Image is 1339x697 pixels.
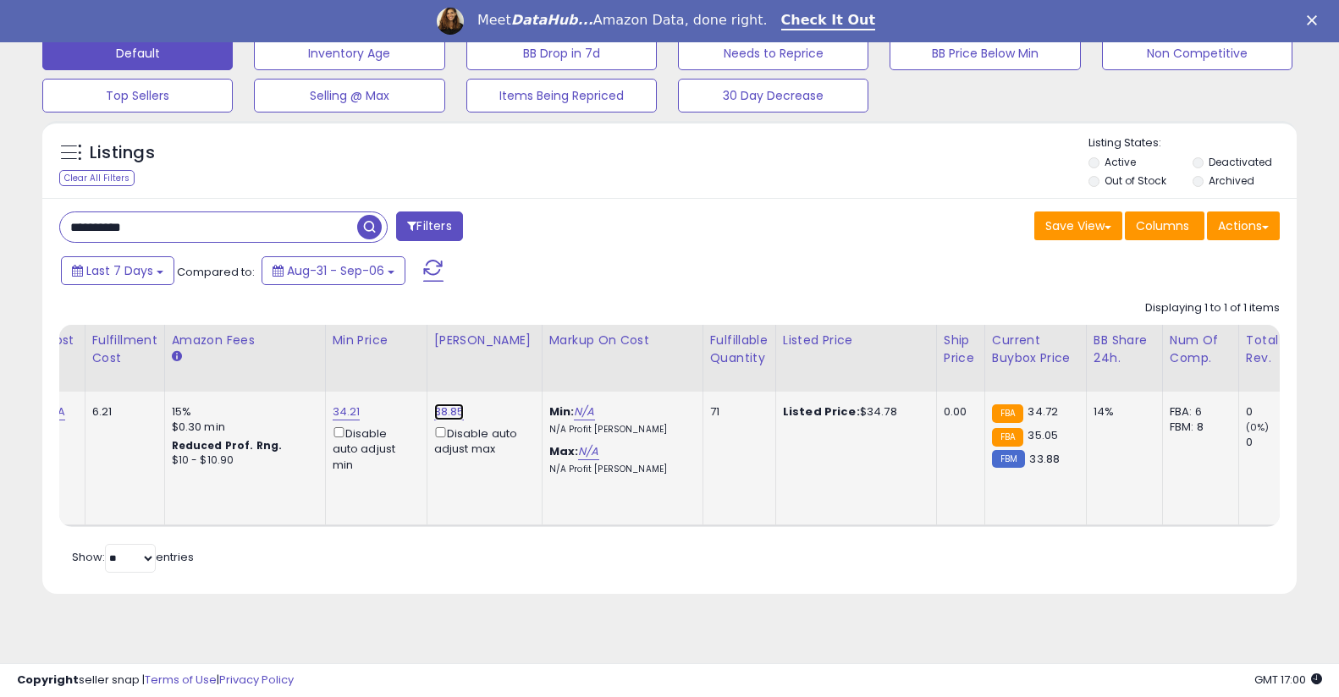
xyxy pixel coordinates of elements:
span: Columns [1136,217,1189,234]
b: Max: [549,443,579,459]
div: $34.78 [783,404,923,420]
div: Disable auto adjust max [434,424,529,457]
div: Disable auto adjust min [333,424,414,473]
div: [PERSON_NAME] [434,332,535,349]
button: Last 7 Days [61,256,174,285]
a: 38.85 [434,403,465,420]
button: BB Drop in 7d [466,36,657,70]
div: $0.30 min [172,420,312,435]
a: Privacy Policy [219,672,294,688]
button: Non Competitive [1102,36,1292,70]
small: (0%) [1246,420,1270,434]
span: 34.72 [1028,403,1058,420]
div: $10 - $10.90 [172,453,312,468]
div: Cost [45,332,78,349]
b: Min: [549,403,575,420]
small: FBA [992,428,1023,447]
button: Aug-31 - Sep-06 [262,256,405,285]
span: Show: entries [72,549,194,565]
a: Check It Out [781,12,876,30]
p: N/A Profit [PERSON_NAME] [549,424,690,436]
span: 33.88 [1029,451,1060,467]
a: N/A [574,403,594,420]
div: Displaying 1 to 1 of 1 items [1145,300,1280,316]
div: Total Rev. [1246,332,1308,367]
div: Listed Price [783,332,929,349]
div: FBM: 8 [1170,420,1226,435]
div: Current Buybox Price [992,332,1079,367]
div: 14% [1094,404,1149,420]
button: Filters [396,211,462,241]
button: Top Sellers [42,79,233,113]
th: The percentage added to the cost of goods (COGS) that forms the calculator for Min & Max prices. [542,325,703,392]
div: Clear All Filters [59,170,135,186]
button: Needs to Reprice [678,36,868,70]
div: Amazon Fees [172,332,318,349]
p: N/A Profit [PERSON_NAME] [549,464,690,475]
div: Num of Comp. [1170,332,1232,367]
button: Default [42,36,233,70]
label: Archived [1209,173,1254,188]
p: Listing States: [1088,135,1297,151]
i: DataHub... [511,12,593,28]
img: Profile image for Georgie [437,8,464,35]
div: Markup on Cost [549,332,696,349]
strong: Copyright [17,672,79,688]
button: 30 Day Decrease [678,79,868,113]
label: Active [1105,155,1136,169]
div: 6.21 [92,404,152,420]
span: 2025-09-16 17:00 GMT [1254,672,1322,688]
div: Close [1307,15,1324,25]
button: Actions [1207,211,1280,240]
div: BB Share 24h. [1094,332,1155,367]
div: 15% [172,404,312,420]
span: Compared to: [177,264,255,280]
b: Listed Price: [783,403,860,420]
small: FBM [992,450,1025,468]
b: Reduced Prof. Rng. [172,438,283,453]
div: Ship Price [944,332,978,367]
button: Inventory Age [254,36,444,70]
div: Min Price [333,332,420,349]
span: Last 7 Days [86,262,153,279]
a: Terms of Use [145,672,217,688]
small: FBA [992,404,1023,423]
a: 34.21 [333,403,361,420]
div: Fulfillment Cost [92,332,157,367]
button: Items Being Repriced [466,79,657,113]
div: 0 [1246,435,1314,450]
button: Columns [1125,211,1204,240]
a: N/A [578,443,598,460]
div: FBA: 6 [1170,404,1226,420]
button: BB Price Below Min [890,36,1080,70]
div: 71 [710,404,763,420]
label: Deactivated [1209,155,1272,169]
div: 0.00 [944,404,972,420]
small: Amazon Fees. [172,349,182,365]
button: Selling @ Max [254,79,444,113]
label: Out of Stock [1105,173,1166,188]
span: 35.05 [1028,427,1058,443]
div: 0 [1246,404,1314,420]
span: Aug-31 - Sep-06 [287,262,384,279]
div: seller snap | | [17,672,294,689]
div: Meet Amazon Data, done right. [477,12,768,29]
h5: Listings [90,141,155,165]
div: Fulfillable Quantity [710,332,769,367]
button: Save View [1034,211,1122,240]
